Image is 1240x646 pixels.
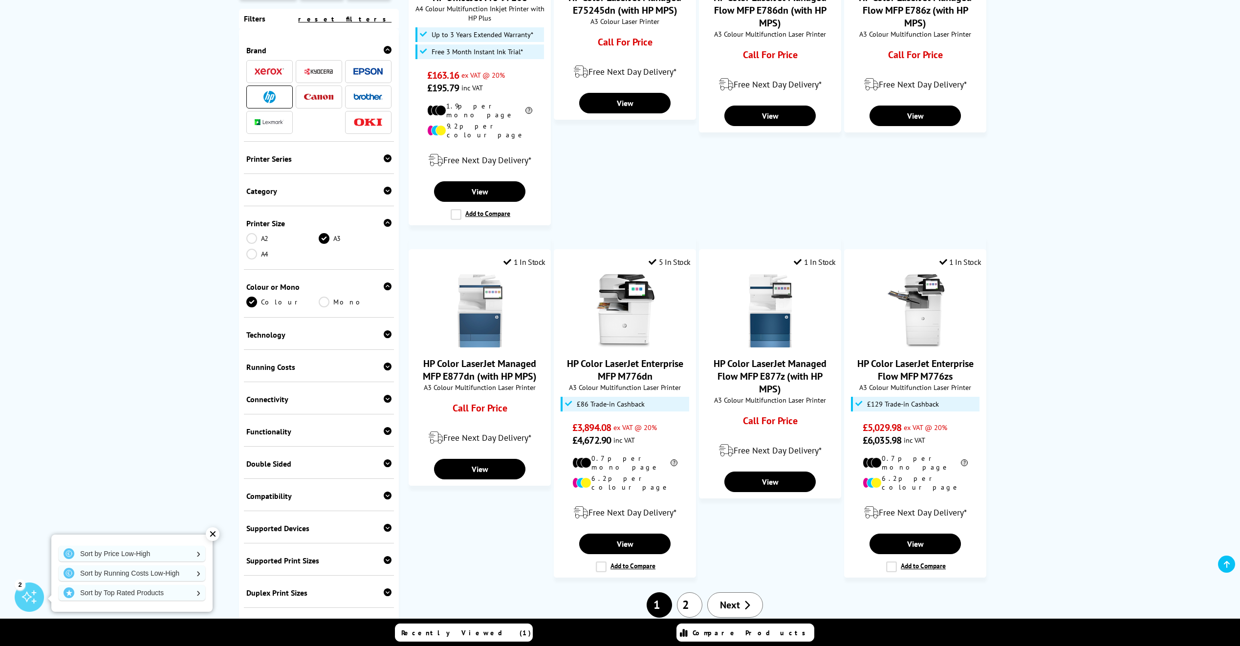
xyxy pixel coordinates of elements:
a: Recently Viewed (1) [395,624,533,642]
a: Mono [319,297,392,307]
div: Call For Price [427,402,532,419]
a: View [724,472,815,492]
a: View [434,181,525,202]
a: HP Color LaserJet Managed Flow MFP E877z (with HP MPS) [734,340,807,349]
a: View [579,534,670,554]
a: HP Color LaserJet Managed Flow MFP E877z (with HP MPS) [714,357,827,395]
div: Compatibility [246,491,392,501]
span: Filters [244,14,265,23]
a: Kyocera [304,65,333,78]
span: Free 3 Month Instant Ink Trial* [432,48,523,56]
div: Category [246,186,392,196]
span: inc VAT [904,435,925,445]
a: Sort by Top Rated Products [59,585,205,601]
span: inc VAT [613,435,635,445]
img: Lexmark [255,119,284,125]
a: reset filters [298,15,392,23]
span: Recently Viewed (1) [401,628,531,637]
span: A3 Colour Multifunction Laser Printer [559,383,691,392]
a: A4 [246,249,319,259]
img: Brother [353,93,383,100]
div: 1 In Stock [794,257,836,267]
div: Colour or Mono [246,282,392,292]
label: Add to Compare [886,561,946,572]
li: 6.2p per colour page [572,474,677,492]
label: Add to Compare [451,209,510,220]
label: Add to Compare [596,561,655,572]
div: 5 In Stock [649,257,691,267]
a: OKI [353,116,383,129]
a: View [870,534,960,554]
span: A3 Colour Laser Printer [559,17,691,26]
div: modal_delivery [559,499,691,526]
li: 6.2p per colour page [863,474,968,492]
div: Brand [246,45,392,55]
div: Call For Price [572,36,677,53]
span: £3,894.08 [572,421,611,434]
li: 0.7p per mono page [863,454,968,472]
span: inc VAT [461,83,483,92]
div: modal_delivery [704,437,836,464]
a: Next [707,592,763,618]
span: £5,029.98 [863,421,901,434]
span: ex VAT @ 20% [613,423,657,432]
img: Canon [304,94,333,100]
li: 1.9p per mono page [427,102,532,119]
img: HP Color LaserJet Enterprise Flow MFP M776zs [879,274,952,347]
a: Lexmark [255,116,284,129]
span: Compare Products [693,628,811,637]
a: Sort by Running Costs Low-High [59,565,205,581]
a: HP Color LaserJet Enterprise Flow MFP M776zs [857,357,974,383]
span: £129 Trade-in Cashback [867,400,939,408]
a: HP Color LaserJet Enterprise Flow MFP M776zs [879,340,952,349]
a: Canon [304,91,333,103]
a: 2 [677,592,702,618]
a: HP Color LaserJet Managed MFP E877dn (with HP MPS) [423,357,537,383]
a: Colour [246,297,319,307]
div: Double Sided [246,459,392,469]
span: A3 Colour Multifunction Laser Printer [704,395,836,405]
div: Connectivity [246,394,392,404]
div: Printer Size [246,218,392,228]
img: OKI [353,118,383,127]
div: Call For Price [718,414,823,432]
div: Supported Print Sizes [246,556,392,565]
span: ex VAT @ 20% [461,70,505,80]
img: Epson [353,68,383,75]
span: A3 Colour Multifunction Laser Printer [704,29,836,39]
div: Call For Price [863,48,968,66]
div: 2 [15,579,25,590]
a: View [870,106,960,126]
div: 1 In Stock [503,257,545,267]
div: Technology [246,330,392,340]
div: modal_delivery [414,147,545,174]
a: Xerox [255,65,284,78]
div: ✕ [206,527,219,541]
span: £4,672.90 [572,434,611,447]
span: £6,035.98 [863,434,901,447]
img: HP Color LaserJet Managed MFP E877dn (with HP MPS) [443,274,517,347]
img: Kyocera [304,68,333,75]
div: Printer Series [246,154,392,164]
span: A3 Colour Multifunction Laser Printer [849,29,981,39]
span: £195.79 [427,82,459,94]
a: HP Color LaserJet Enterprise MFP M776dn [588,340,662,349]
a: View [434,459,525,479]
a: HP Color LaserJet Enterprise MFP M776dn [567,357,683,383]
a: Epson [353,65,383,78]
a: View [579,93,670,113]
div: Duplex Print Sizes [246,588,392,598]
div: modal_delivery [704,71,836,98]
a: HP Color LaserJet Managed MFP E877dn (with HP MPS) [443,340,517,349]
a: Sort by Price Low-High [59,546,205,561]
img: HP Color LaserJet Managed Flow MFP E877z (with HP MPS) [734,274,807,347]
li: 0.7p per mono page [572,454,677,472]
span: Up to 3 Years Extended Warranty* [432,31,533,39]
a: View [724,106,815,126]
div: 1 In Stock [939,257,981,267]
a: HP [255,91,284,103]
div: modal_delivery [849,499,981,526]
a: Compare Products [676,624,814,642]
div: Running Costs [246,362,392,372]
img: HP [263,91,276,103]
